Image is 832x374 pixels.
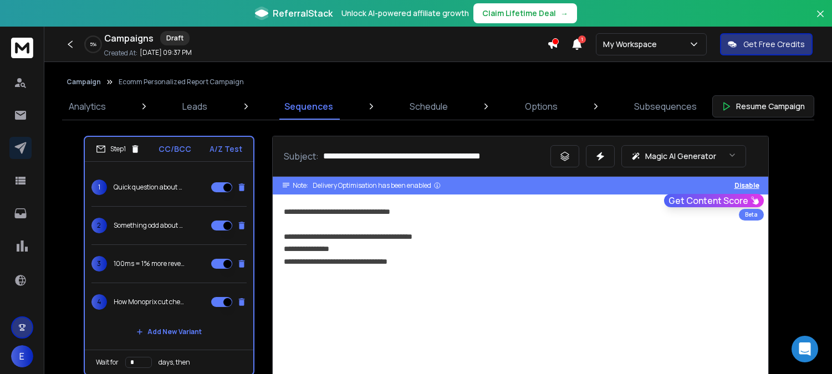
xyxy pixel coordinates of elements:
div: Open Intercom Messenger [792,336,818,362]
p: Analytics [69,100,106,113]
div: Draft [160,31,190,45]
span: → [560,8,568,19]
p: days, then [159,358,190,367]
p: Ecomm Personalized Report Campaign [119,78,244,86]
button: Resume Campaign [712,95,814,117]
button: Get Content Score [664,194,764,207]
a: Schedule [403,93,455,120]
p: [DATE] 09:37 PM [140,48,192,57]
span: 2 [91,218,107,233]
button: E [11,345,33,367]
a: Sequences [278,93,340,120]
p: Unlock AI-powered affiliate growth [341,8,469,19]
span: 1 [91,180,107,195]
p: Subject: [284,150,319,163]
a: Subsequences [627,93,703,120]
a: Options [518,93,564,120]
a: Analytics [62,93,113,120]
p: Get Free Credits [743,39,805,50]
button: Add New Variant [127,321,211,343]
p: Leads [182,100,207,113]
p: Created At: [104,49,137,58]
p: Options [525,100,558,113]
span: 4 [91,294,107,310]
p: Subsequences [634,100,697,113]
a: Leads [176,93,214,120]
p: Magic AI Generator [645,151,716,162]
p: My Workspace [603,39,661,50]
p: CC/BCC [159,144,191,155]
p: 100ms = 1% more revenue for {{companyName}} [114,259,185,268]
p: A/Z Test [210,144,242,155]
p: Wait for [96,358,119,367]
button: Campaign [67,78,101,86]
p: How Monoprix cut checkout latency 76% [114,298,185,306]
span: ReferralStack [273,7,333,20]
button: Disable [734,181,759,190]
p: 5 % [90,41,96,48]
div: Step 1 [96,144,140,154]
span: 1 [578,35,586,43]
button: Close banner [813,7,828,33]
button: Magic AI Generator [621,145,746,167]
div: Delivery Optimisation has been enabled [313,181,441,190]
span: 3 [91,256,107,271]
h1: Campaigns [104,32,154,45]
p: Quick question about {{companyName}}'s checkout [114,183,185,192]
p: Sequences [284,100,333,113]
div: Beta [739,209,764,221]
button: Get Free Credits [720,33,813,55]
span: Note: [293,181,308,190]
button: Claim Lifetime Deal→ [473,3,577,23]
p: Schedule [410,100,448,113]
p: Something odd about your checkout flow [114,221,185,230]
